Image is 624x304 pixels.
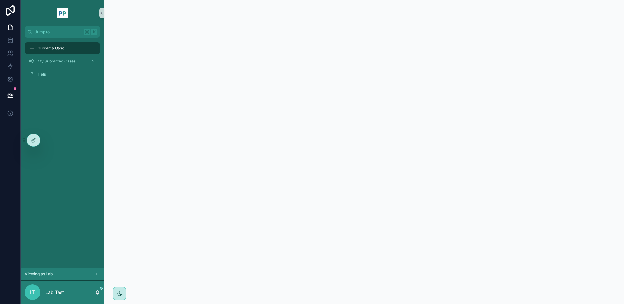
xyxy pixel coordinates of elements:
span: Help [38,72,46,77]
p: Lab Test [45,289,64,296]
span: Viewing as Lab [25,271,53,277]
a: Submit a Case [25,42,100,54]
div: scrollable content [21,38,104,89]
a: My Submitted Cases [25,55,100,67]
span: Jump to... [35,29,81,35]
button: Jump to...K [25,26,100,38]
span: My Submitted Cases [38,59,76,64]
span: K [92,29,97,35]
img: App logo [57,8,69,18]
span: LT [30,288,35,296]
span: Submit a Case [38,46,64,51]
a: Help [25,68,100,80]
